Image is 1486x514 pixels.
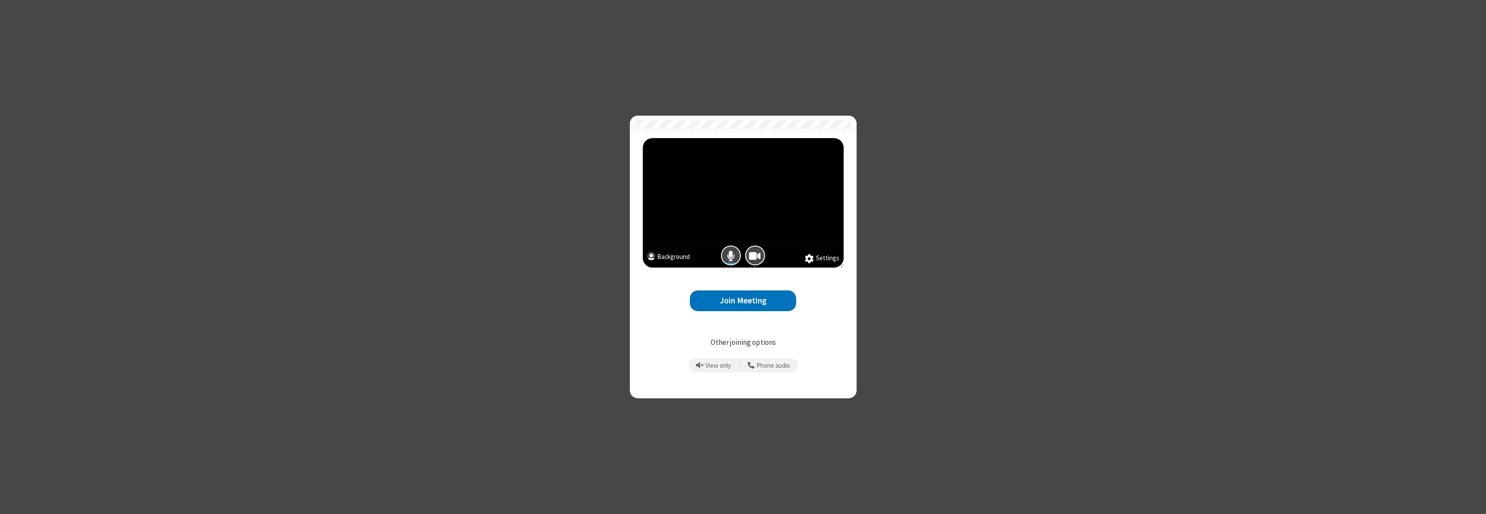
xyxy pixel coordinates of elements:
p: Other joining options [643,337,844,348]
button: Prevent echo when there is already an active mic and speaker in the room. [693,358,734,373]
button: Join Meeting [690,290,796,312]
button: Settings [805,253,839,264]
button: Background [647,252,690,264]
button: Mic is on [721,246,741,265]
span: | [739,359,740,372]
button: Camera is on [745,246,765,265]
span: View only [705,362,731,369]
button: Use your phone for mic and speaker while you view the meeting on this device. [745,358,794,373]
span: Phone audio [756,362,790,369]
